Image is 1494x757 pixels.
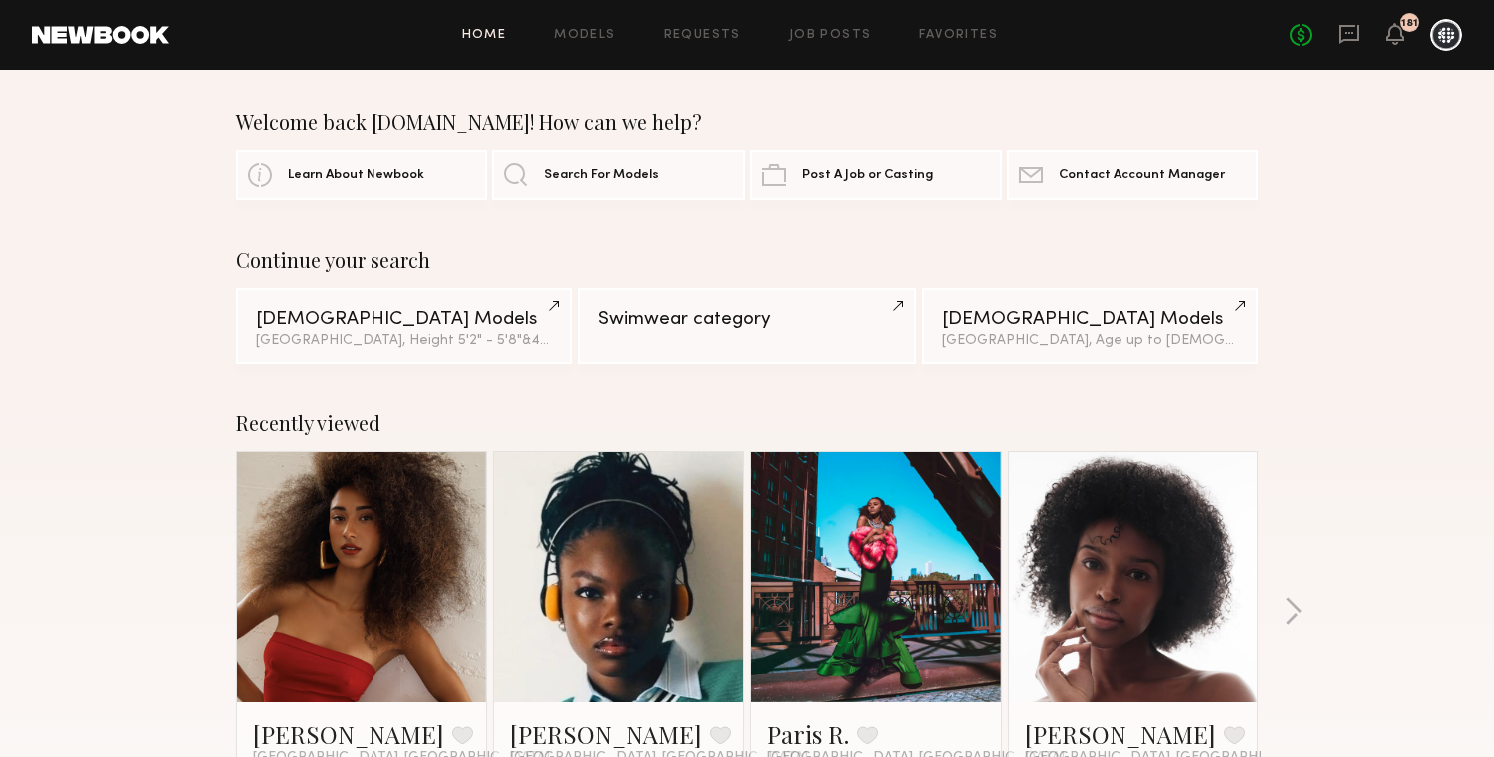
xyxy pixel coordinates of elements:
[942,334,1238,348] div: [GEOGRAPHIC_DATA], Age up to [DEMOGRAPHIC_DATA].
[598,310,895,329] div: Swimwear category
[522,334,619,347] span: & 4 other filter s
[789,29,872,42] a: Job Posts
[256,334,552,348] div: [GEOGRAPHIC_DATA], Height 5'2" - 5'8"
[578,288,915,364] a: Swimwear category
[750,150,1002,200] a: Post A Job or Casting
[1025,718,1216,750] a: [PERSON_NAME]
[288,169,424,182] span: Learn About Newbook
[919,29,998,42] a: Favorites
[236,110,1258,134] div: Welcome back [DOMAIN_NAME]! How can we help?
[922,288,1258,364] a: [DEMOGRAPHIC_DATA] Models[GEOGRAPHIC_DATA], Age up to [DEMOGRAPHIC_DATA].
[942,310,1238,329] div: [DEMOGRAPHIC_DATA] Models
[544,169,659,182] span: Search For Models
[1059,169,1225,182] span: Contact Account Manager
[236,411,1258,435] div: Recently viewed
[236,288,572,364] a: [DEMOGRAPHIC_DATA] Models[GEOGRAPHIC_DATA], Height 5'2" - 5'8"&4other filters
[554,29,615,42] a: Models
[664,29,741,42] a: Requests
[253,718,444,750] a: [PERSON_NAME]
[510,718,702,750] a: [PERSON_NAME]
[236,150,487,200] a: Learn About Newbook
[767,718,849,750] a: Paris R.
[492,150,744,200] a: Search For Models
[256,310,552,329] div: [DEMOGRAPHIC_DATA] Models
[462,29,507,42] a: Home
[236,248,1258,272] div: Continue your search
[1007,150,1258,200] a: Contact Account Manager
[802,169,933,182] span: Post A Job or Casting
[1401,18,1418,29] div: 181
